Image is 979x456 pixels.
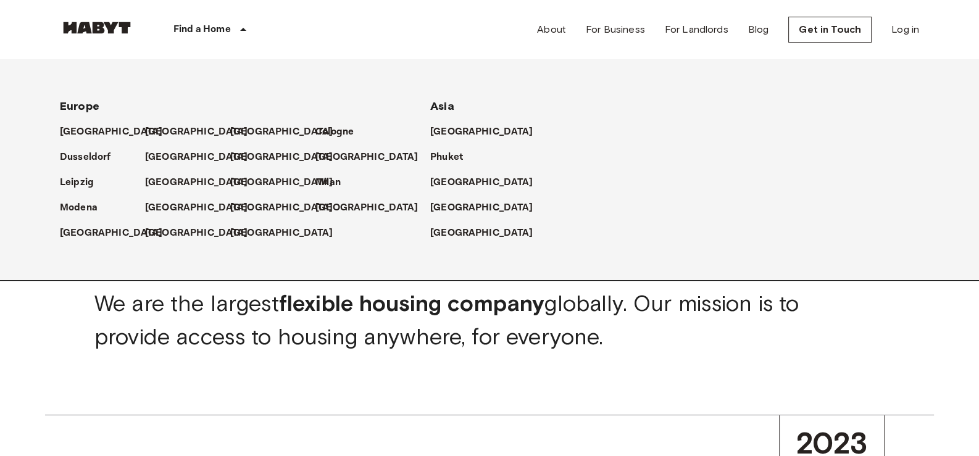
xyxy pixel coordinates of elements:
[60,226,175,241] a: [GEOGRAPHIC_DATA]
[230,150,333,165] p: [GEOGRAPHIC_DATA]
[430,150,463,165] p: Phuket
[60,175,94,190] p: Leipzig
[60,150,123,165] a: Dusseldorf
[60,99,99,113] span: Europe
[230,150,346,165] a: [GEOGRAPHIC_DATA]
[145,201,260,215] a: [GEOGRAPHIC_DATA]
[315,175,353,190] a: Milan
[430,150,475,165] a: Phuket
[665,22,728,37] a: For Landlords
[60,201,110,215] a: Modena
[430,175,546,190] a: [GEOGRAPHIC_DATA]
[315,201,431,215] a: [GEOGRAPHIC_DATA]
[430,99,454,113] span: Asia
[430,226,533,241] p: [GEOGRAPHIC_DATA]
[315,150,419,165] p: [GEOGRAPHIC_DATA]
[315,125,354,139] p: Cologne
[430,175,533,190] p: [GEOGRAPHIC_DATA]
[279,289,545,317] b: flexible housing company
[430,201,533,215] p: [GEOGRAPHIC_DATA]
[60,175,106,190] a: Leipzig
[60,226,163,241] p: [GEOGRAPHIC_DATA]
[748,22,769,37] a: Blog
[60,150,111,165] p: Dusseldorf
[60,125,163,139] p: [GEOGRAPHIC_DATA]
[145,150,248,165] p: [GEOGRAPHIC_DATA]
[315,150,431,165] a: [GEOGRAPHIC_DATA]
[60,125,175,139] a: [GEOGRAPHIC_DATA]
[145,175,248,190] p: [GEOGRAPHIC_DATA]
[145,125,260,139] a: [GEOGRAPHIC_DATA]
[230,226,346,241] a: [GEOGRAPHIC_DATA]
[230,125,333,139] p: [GEOGRAPHIC_DATA]
[145,201,248,215] p: [GEOGRAPHIC_DATA]
[145,175,260,190] a: [GEOGRAPHIC_DATA]
[586,22,645,37] a: For Business
[145,226,260,241] a: [GEOGRAPHIC_DATA]
[145,125,248,139] p: [GEOGRAPHIC_DATA]
[230,175,333,190] p: [GEOGRAPHIC_DATA]
[145,150,260,165] a: [GEOGRAPHIC_DATA]
[430,226,546,241] a: [GEOGRAPHIC_DATA]
[230,226,333,241] p: [GEOGRAPHIC_DATA]
[94,289,799,350] span: We are the largest globally. Our mission is to provide access to housing anywhere, for everyone.
[537,22,566,37] a: About
[173,22,231,37] p: Find a Home
[315,125,366,139] a: Cologne
[230,125,346,139] a: [GEOGRAPHIC_DATA]
[430,125,546,139] a: [GEOGRAPHIC_DATA]
[430,125,533,139] p: [GEOGRAPHIC_DATA]
[60,201,98,215] p: Modena
[230,201,333,215] p: [GEOGRAPHIC_DATA]
[60,22,134,34] img: Habyt
[230,175,346,190] a: [GEOGRAPHIC_DATA]
[788,17,872,43] a: Get in Touch
[315,175,341,190] p: Milan
[891,22,919,37] a: Log in
[430,201,546,215] a: [GEOGRAPHIC_DATA]
[315,201,419,215] p: [GEOGRAPHIC_DATA]
[230,201,346,215] a: [GEOGRAPHIC_DATA]
[145,226,248,241] p: [GEOGRAPHIC_DATA]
